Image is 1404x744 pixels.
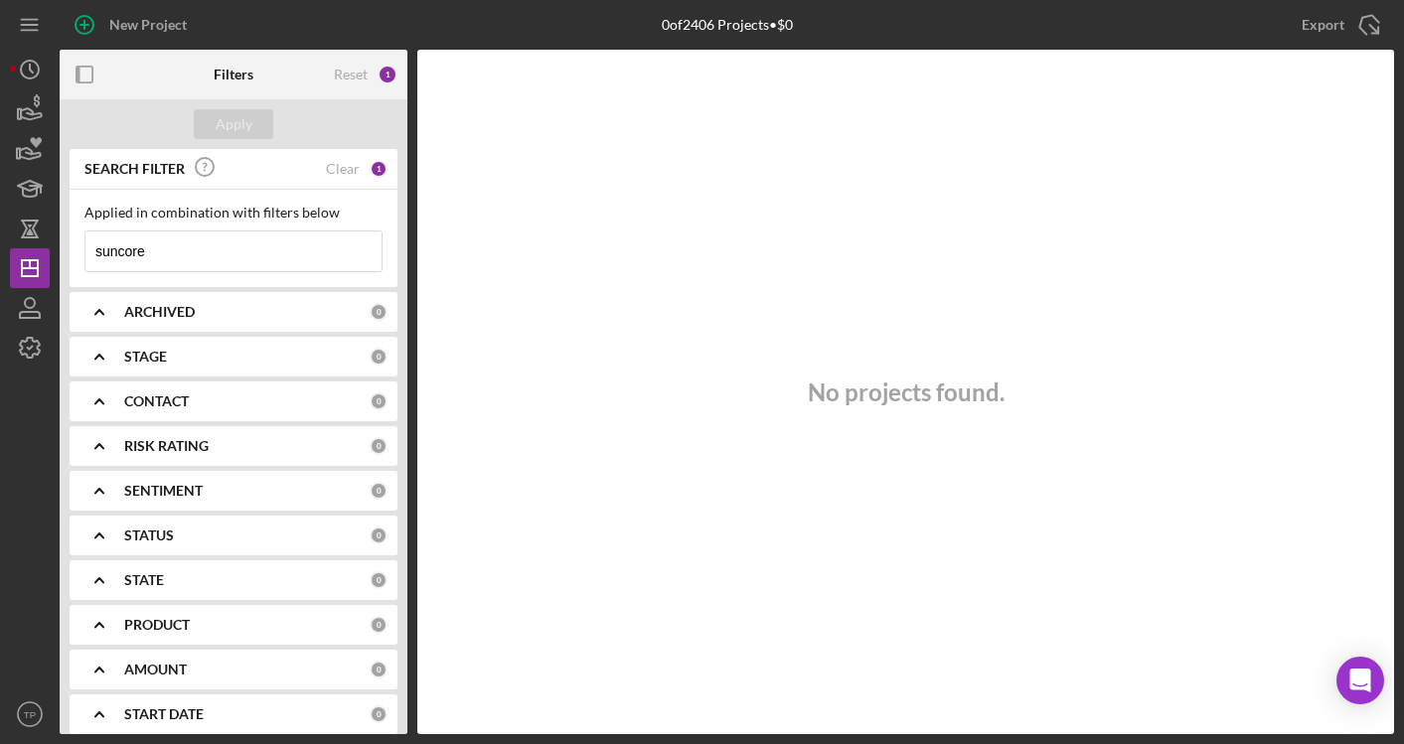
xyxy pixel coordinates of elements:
div: 0 [370,392,388,410]
div: 1 [378,65,397,84]
button: New Project [60,5,207,45]
button: TP [10,694,50,734]
div: 0 [370,482,388,500]
b: START DATE [124,706,204,722]
b: STAGE [124,349,167,365]
div: 0 [370,705,388,723]
div: 0 [370,616,388,634]
div: New Project [109,5,187,45]
b: SEARCH FILTER [84,161,185,177]
div: 0 [370,571,388,589]
div: Apply [216,109,252,139]
div: Clear [326,161,360,177]
b: Filters [214,67,253,82]
div: 0 [370,303,388,321]
div: Open Intercom Messenger [1336,657,1384,704]
h3: No projects found. [808,378,1005,406]
button: Export [1282,5,1394,45]
b: AMOUNT [124,662,187,677]
div: 0 of 2406 Projects • $0 [662,17,793,33]
div: 0 [370,437,388,455]
div: Export [1302,5,1344,45]
div: 1 [370,160,388,178]
b: SENTIMENT [124,483,203,499]
b: STATUS [124,527,174,543]
b: CONTACT [124,393,189,409]
div: 0 [370,661,388,678]
text: TP [24,709,36,720]
b: ARCHIVED [124,304,195,320]
button: Apply [194,109,273,139]
b: RISK RATING [124,438,209,454]
b: STATE [124,572,164,588]
div: Applied in combination with filters below [84,205,383,221]
div: 0 [370,526,388,544]
b: PRODUCT [124,617,190,633]
div: Reset [334,67,368,82]
div: 0 [370,348,388,366]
